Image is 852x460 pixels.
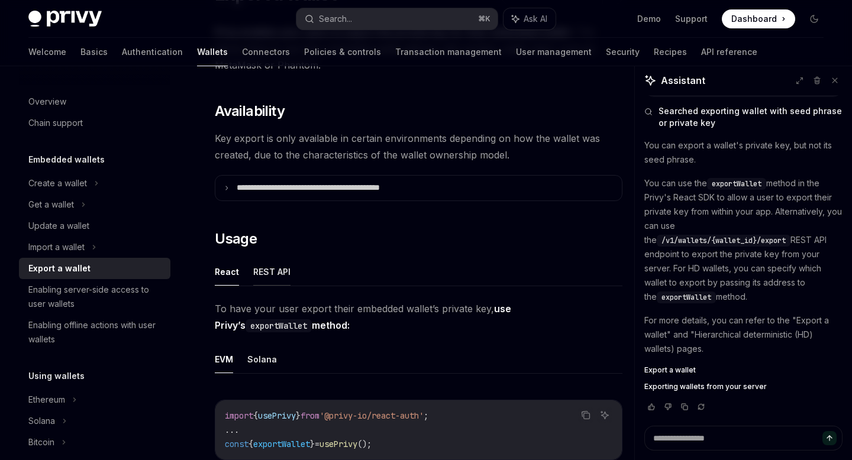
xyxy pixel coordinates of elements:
a: Update a wallet [19,215,170,237]
span: Exporting wallets from your server [644,382,767,391]
span: const [225,439,248,449]
button: React [215,258,239,286]
span: Usage [215,229,257,248]
a: Welcome [28,38,66,66]
span: } [310,439,315,449]
code: exportWallet [246,319,312,332]
span: ... [225,425,239,435]
span: /v1/wallets/{wallet_id}/export [661,236,786,245]
a: Recipes [654,38,687,66]
a: Chain support [19,112,170,134]
a: Overview [19,91,170,112]
button: EVM [215,345,233,373]
span: exportWallet [712,179,761,189]
div: Overview [28,95,66,109]
h5: Embedded wallets [28,153,105,167]
a: Dashboard [722,9,795,28]
span: import [225,410,253,421]
a: Basics [80,38,108,66]
div: Enabling offline actions with user wallets [28,318,163,346]
button: Copy the contents from the code block [578,407,593,423]
a: Policies & controls [304,38,381,66]
div: Export a wallet [28,261,91,276]
div: Search... [319,12,352,26]
span: Availability [215,102,285,121]
span: (); [357,439,372,449]
span: ; [424,410,428,421]
div: Enabling server-side access to user wallets [28,283,163,311]
a: Authentication [122,38,183,66]
a: Security [606,38,640,66]
a: Enabling server-side access to user wallets [19,279,170,315]
span: Export a wallet [644,365,696,375]
a: Transaction management [395,38,502,66]
div: Chain support [28,116,83,130]
span: from [301,410,319,421]
span: { [253,410,258,421]
a: Enabling offline actions with user wallets [19,315,170,350]
button: Ask AI [597,407,612,423]
button: Ask AI [504,8,556,30]
div: Create a wallet [28,176,87,190]
span: } [296,410,301,421]
span: Ask AI [524,13,547,25]
a: User management [516,38,592,66]
h5: Using wallets [28,369,85,383]
button: Send message [822,431,837,445]
strong: use Privy’s method: [215,303,511,331]
button: Solana [247,345,277,373]
a: Support [675,13,708,25]
button: Searched exporting wallet with seed phrase or private key [644,105,843,129]
div: Import a wallet [28,240,85,254]
div: Update a wallet [28,219,89,233]
span: To have your user export their embedded wallet’s private key, [215,300,622,333]
span: '@privy-io/react-auth' [319,410,424,421]
a: Exporting wallets from your server [644,382,843,391]
div: Get a wallet [28,197,74,212]
p: For more details, you can refer to the "Export a wallet" and "Hierarchical deterministic (HD) wal... [644,313,843,356]
span: exportWallet [253,439,310,449]
button: REST API [253,258,291,286]
a: Export a wallet [19,258,170,279]
div: Bitcoin [28,435,54,449]
img: dark logo [28,11,102,27]
a: Demo [637,13,661,25]
button: Search...⌘K [296,8,497,30]
span: { [248,439,253,449]
span: exportWallet [661,293,711,302]
span: ⌘ K [478,14,490,24]
span: usePrivy [319,439,357,449]
div: Ethereum [28,393,65,407]
span: = [315,439,319,449]
span: Key export is only available in certain environments depending on how the wallet was created, due... [215,130,622,163]
span: Searched exporting wallet with seed phrase or private key [659,105,843,129]
a: API reference [701,38,757,66]
a: Connectors [242,38,290,66]
a: Export a wallet [644,365,843,375]
p: You can export a wallet's private key, but not its seed phrase. [644,138,843,167]
span: Dashboard [731,13,777,25]
a: Wallets [197,38,228,66]
div: Solana [28,414,55,428]
button: Toggle dark mode [805,9,824,28]
span: usePrivy [258,410,296,421]
span: Assistant [661,73,705,88]
p: You can use the method in the Privy's React SDK to allow a user to export their private key from ... [644,176,843,304]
